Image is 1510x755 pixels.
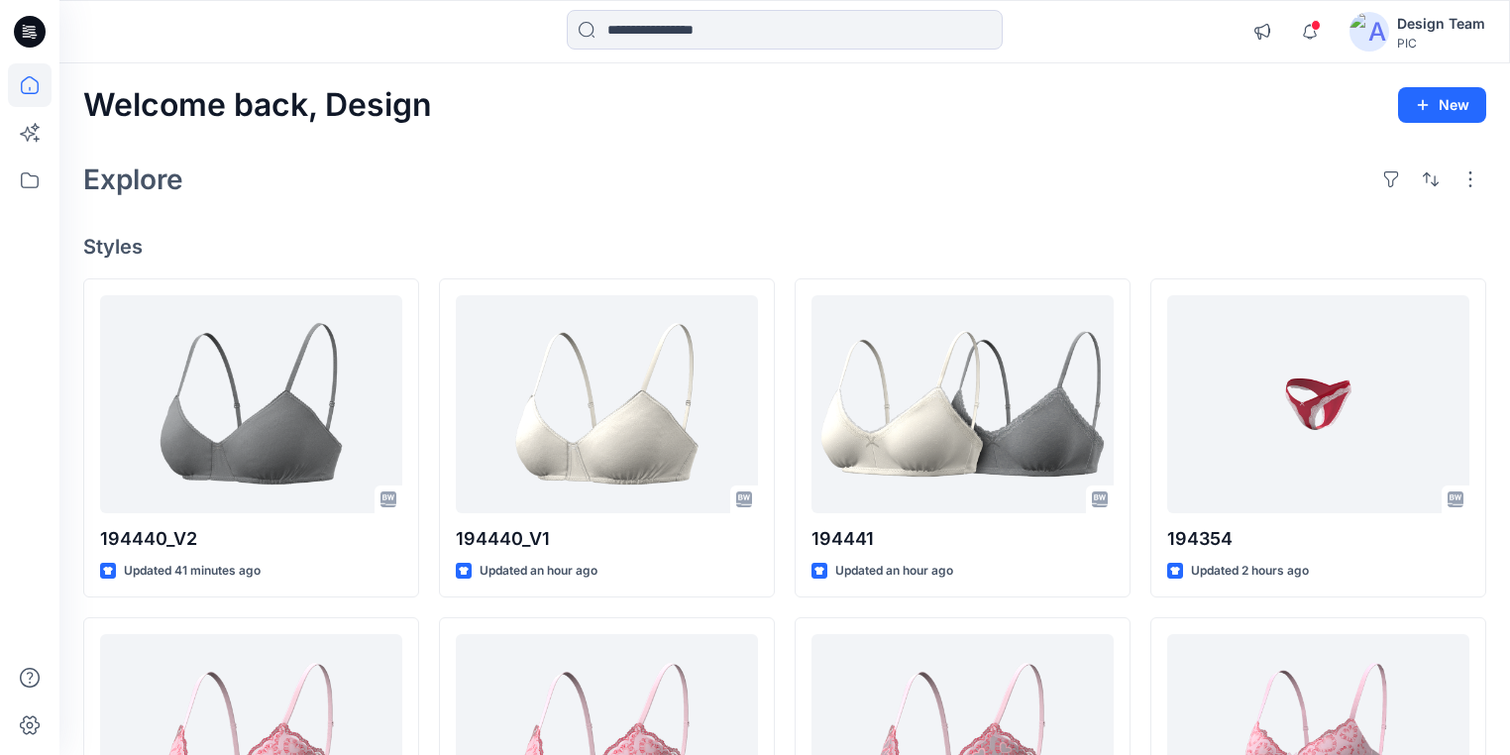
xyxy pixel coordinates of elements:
[1191,561,1309,582] p: Updated 2 hours ago
[100,525,402,553] p: 194440_V2
[480,561,597,582] p: Updated an hour ago
[835,561,953,582] p: Updated an hour ago
[1167,525,1469,553] p: 194354
[456,295,758,513] a: 194440_V1
[100,295,402,513] a: 194440_V2
[1167,295,1469,513] a: 194354
[124,561,261,582] p: Updated 41 minutes ago
[83,235,1486,259] h4: Styles
[1397,36,1485,51] div: PIC
[456,525,758,553] p: 194440_V1
[1398,87,1486,123] button: New
[1349,12,1389,52] img: avatar
[1397,12,1485,36] div: Design Team
[811,525,1114,553] p: 194441
[811,295,1114,513] a: 194441
[83,163,183,195] h2: Explore
[83,87,432,124] h2: Welcome back, Design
